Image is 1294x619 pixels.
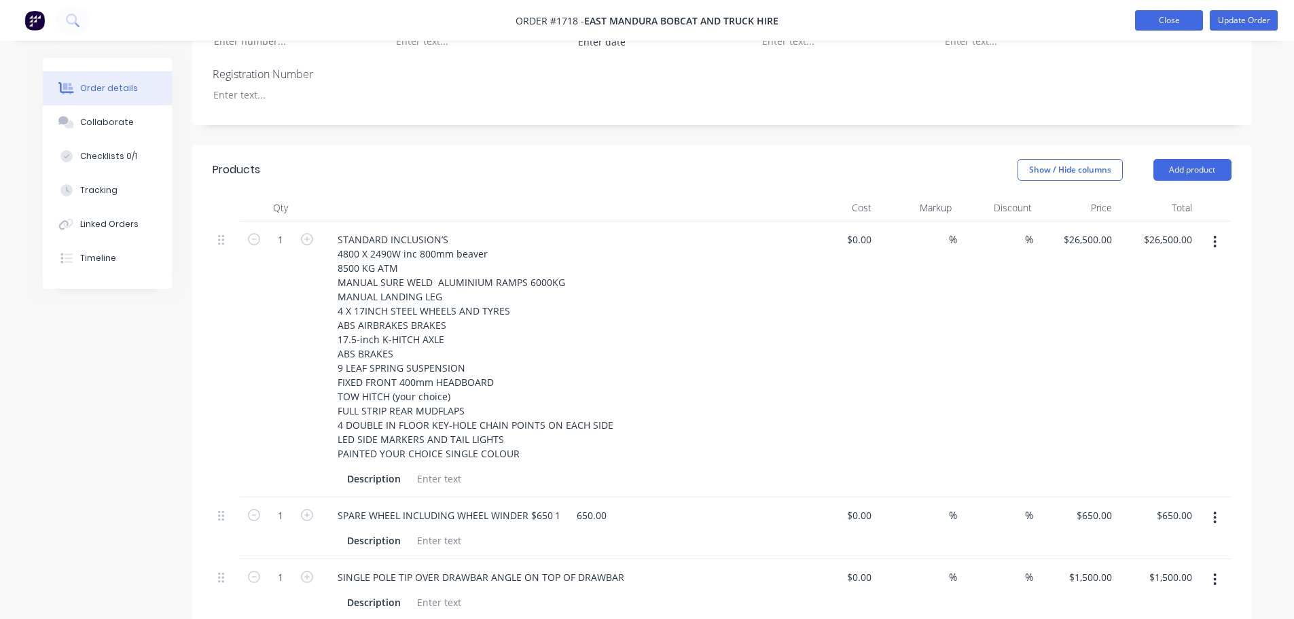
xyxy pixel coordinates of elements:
span: % [1025,508,1033,523]
div: SINGLE POLE TIP OVER DRAWBAR ANGLE ON TOP OF DRAWBAR [327,567,635,587]
button: Tracking [43,173,172,207]
button: Linked Orders [43,207,172,241]
div: Cost [797,194,877,222]
div: Collaborate [80,116,134,128]
div: Discount [957,194,1037,222]
div: Checklists 0/1 [80,150,137,162]
div: STANDARD INCLUSION’S 4800 X 2490W inc 800mm beaver 8500 KG ATM MANUAL SURE WELD ALUMINIUM RAMPS 6... [327,230,643,463]
span: % [1025,232,1033,247]
button: Update Order [1210,10,1278,31]
input: Enter number... [202,31,382,52]
button: Timeline [43,241,172,275]
span: % [949,569,957,585]
div: Order details [80,82,138,94]
div: Qty [240,194,321,222]
input: Enter date [569,32,738,52]
span: EAST MANDURA BOBCAT AND TRUCK HIRE [584,14,778,27]
button: Show / Hide columns [1018,159,1123,181]
div: Markup [877,194,957,222]
div: SPARE WHEEL INCLUDING WHEEL WINDER $650 1 650.00 [327,506,617,525]
button: Close [1135,10,1203,31]
div: Description [342,593,406,612]
span: % [949,508,957,523]
div: Description [342,469,406,489]
div: Linked Orders [80,218,139,230]
div: Total [1117,194,1198,222]
div: Tracking [80,184,118,196]
span: Order #1718 - [516,14,584,27]
div: Description [342,531,406,550]
span: % [1025,569,1033,585]
div: Timeline [80,252,116,264]
span: % [949,232,957,247]
div: Products [213,162,260,178]
button: Checklists 0/1 [43,139,172,173]
button: Collaborate [43,105,172,139]
label: Registration Number [213,66,382,82]
div: Price [1037,194,1117,222]
button: Order details [43,71,172,105]
img: Factory [24,10,45,31]
button: Add product [1153,159,1232,181]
